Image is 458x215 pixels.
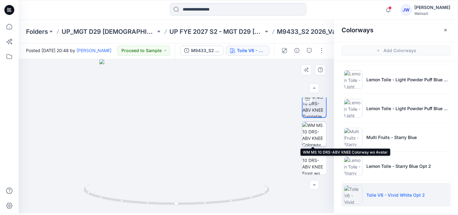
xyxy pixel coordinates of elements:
[62,27,156,36] a: UP_MGT D29 [DEMOGRAPHIC_DATA] Sleep
[414,4,450,11] div: [PERSON_NAME]
[366,134,417,141] p: Multi Fruits - Starry Blue
[169,27,264,36] a: UP FYE 2027 S2 - MGT D29 [DEMOGRAPHIC_DATA] Sleepwear
[366,163,431,169] p: Lemon Toile - Starry Blue Opt 2
[26,27,48,36] a: Folders
[76,48,111,53] a: [PERSON_NAME]
[180,46,224,56] button: M9433_S2 2026_Value Chemise_Pre-Midpoint
[414,11,450,16] div: Walmart
[237,47,265,54] div: Toile V6 - Vivid White Opt 2
[292,46,302,56] button: Details
[191,47,220,54] div: M9433_S2 2026_Value Chemise_Pre-Midpoint
[401,4,412,16] div: JW
[366,105,448,112] p: Lemon Toile - Light Powder Puff Blue Opt 3
[26,47,111,54] span: Posted [DATE] 20:48 by
[366,76,448,83] p: Lemon Toile - Light Powder Puff Blue Opt 2
[302,122,326,146] img: WM MS 10 DRS-ABV KNEE Colorway wo Avatar
[226,46,269,56] button: Toile V6 - Vivid White Opt 2
[366,192,425,198] p: Toile V6 - Vivid White Opt 2
[302,150,326,175] img: WM MS 10 DRS-ABV KNEE Front wo Avatar
[344,128,363,146] img: Multi Fruits - Starry Blue
[344,99,363,118] img: Lemon Toile - Light Powder Puff Blue Opt 3
[344,70,363,89] img: Lemon Toile - Light Powder Puff Blue Opt 2
[277,27,371,36] p: M9433_S2 2026_Value Chemise_Midpoint
[303,94,326,117] img: WM MS 10 DRS-ABV KNEE Turntable with Avatar
[344,186,363,204] img: Toile V6 - Vivid White Opt 2
[342,26,373,34] h2: Colorways
[344,157,363,175] img: Lemon Toile - Starry Blue Opt 2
